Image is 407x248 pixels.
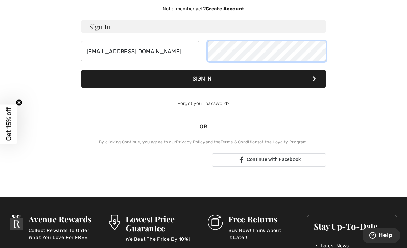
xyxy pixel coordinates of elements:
[206,6,244,12] strong: Create Account
[221,140,259,144] a: Terms & Conditions
[314,222,391,231] h3: Stay Up-To-Date
[196,122,211,131] span: OR
[176,140,205,144] a: Privacy Policy
[228,215,299,223] h3: Free Returns
[78,152,210,167] iframe: Sign in with Google Button
[363,228,400,245] iframe: Opens a widget where you can find more information
[177,101,229,106] a: Forgot your password?
[29,215,101,223] h3: Avenue Rewards
[247,157,301,162] span: Continue with Facebook
[81,152,207,167] div: Sign in with Google. Opens in new tab
[10,215,23,230] img: Avenue Rewards
[126,215,199,232] h3: Lowest Price Guarantee
[16,99,22,106] button: Close teaser
[81,70,326,88] button: Sign In
[81,139,326,145] div: By clicking Continue, you agree to our and the of the Loyalty Program.
[81,5,326,12] div: Not a member yet?
[208,215,223,230] img: Free Returns
[228,227,299,240] p: Buy Now! Think About It Later!
[81,20,326,33] h3: Sign In
[109,215,120,230] img: Lowest Price Guarantee
[5,107,13,141] span: Get 15% off
[212,153,326,167] a: Continue with Facebook
[29,227,101,240] p: Collect Rewards To Order What You Love For FREE!
[81,41,199,61] input: E-mail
